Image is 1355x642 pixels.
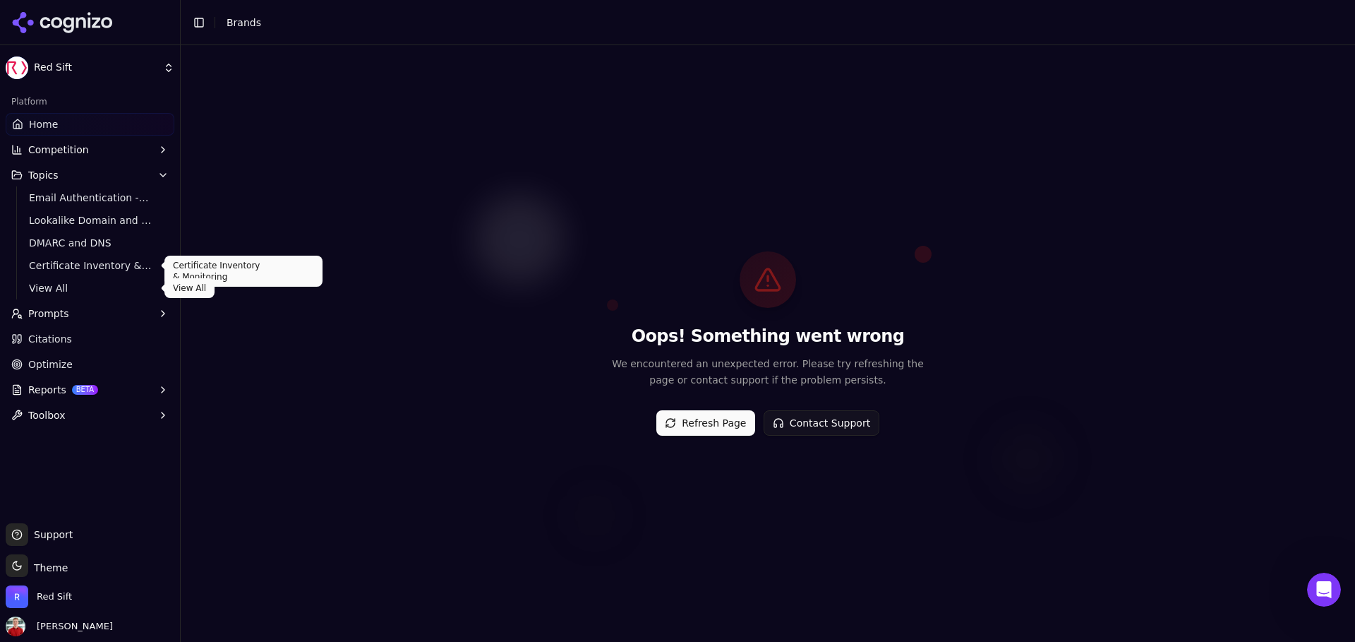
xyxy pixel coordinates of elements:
[227,17,261,28] span: Brands
[29,258,152,273] span: Certificate Inventory & Monitoring
[28,383,66,397] span: Reports
[68,18,176,32] p: The team can also help
[28,408,66,422] span: Toolbox
[37,590,72,603] span: Red Sift
[22,463,33,474] button: Upload attachment
[6,57,28,79] img: Red Sift
[44,463,56,474] button: Emoji picker
[9,6,36,32] button: go back
[6,617,113,636] button: Open user button
[6,379,174,401] button: ReportsBETA
[173,260,314,283] p: Certificate Inventory & Monitoring
[29,236,152,250] span: DMARC and DNS
[28,143,89,157] span: Competition
[610,325,926,347] h2: Oops! Something went wrong
[23,256,157,275] a: Certificate Inventory & Monitoring
[29,191,152,205] span: Email Authentication - Top of Funnel
[11,137,271,275] div: Cognie says…
[29,117,58,131] span: Home
[6,302,174,325] button: Prompts
[248,6,273,31] div: Close
[12,433,270,457] textarea: Message…
[11,81,271,137] div: Jack says…
[31,620,113,633] span: [PERSON_NAME]
[40,8,63,30] img: Profile image for Cognie
[610,356,926,388] p: We encountered an unexpected error. Please try refreshing the page or contact support if the prob...
[23,145,220,201] div: You’ll get replies here and in your email: ✉️
[28,357,73,371] span: Optimize
[6,353,174,376] a: Optimize
[51,81,271,126] div: Hey looks like your page is down, getting a error 500 and network issue.
[28,307,69,321] span: Prompts
[28,332,72,346] span: Citations
[28,562,68,573] span: Theme
[23,247,137,256] div: Cognie • AI Agent • 1h ago
[23,278,157,298] a: View All
[173,283,206,294] p: View All
[62,90,260,117] div: Hey looks like your page is down, getting a error 500 and network issue.
[11,137,231,244] div: You’ll get replies here and in your email:✉️[EMAIL_ADDRESS][PERSON_NAME][DOMAIN_NAME]The team wil...
[6,328,174,350] a: Citations
[29,213,152,227] span: Lookalike Domain and Brand Protection
[6,617,25,636] img: Jack Lilley
[35,222,105,234] b: Later [DATE]
[23,188,157,208] a: Email Authentication - Top of Funnel
[72,385,98,395] span: BETA
[6,113,174,136] a: Home
[221,6,248,32] button: Home
[6,90,174,113] div: Platform
[28,528,73,542] span: Support
[23,233,157,253] a: DMARC and DNS
[29,281,152,295] span: View All
[6,138,174,161] button: Competition
[227,16,1315,30] nav: breadcrumb
[6,585,28,608] img: Red Sift
[656,410,755,436] button: Refresh Page
[23,210,157,230] a: Lookalike Domain and Brand Protection
[242,457,265,480] button: Send a message…
[23,208,220,236] div: The team will be back 🕒
[67,463,78,474] button: Gif picker
[90,463,101,474] button: Start recording
[68,7,107,18] h1: Cognie
[6,585,72,608] button: Open organization switcher
[28,168,59,182] span: Topics
[34,61,157,74] span: Red Sift
[23,174,207,199] b: [EMAIL_ADDRESS][PERSON_NAME][DOMAIN_NAME]
[764,410,879,436] button: Contact Support
[1307,573,1341,607] iframe: Intercom live chat
[6,164,174,186] button: Topics
[6,404,174,427] button: Toolbox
